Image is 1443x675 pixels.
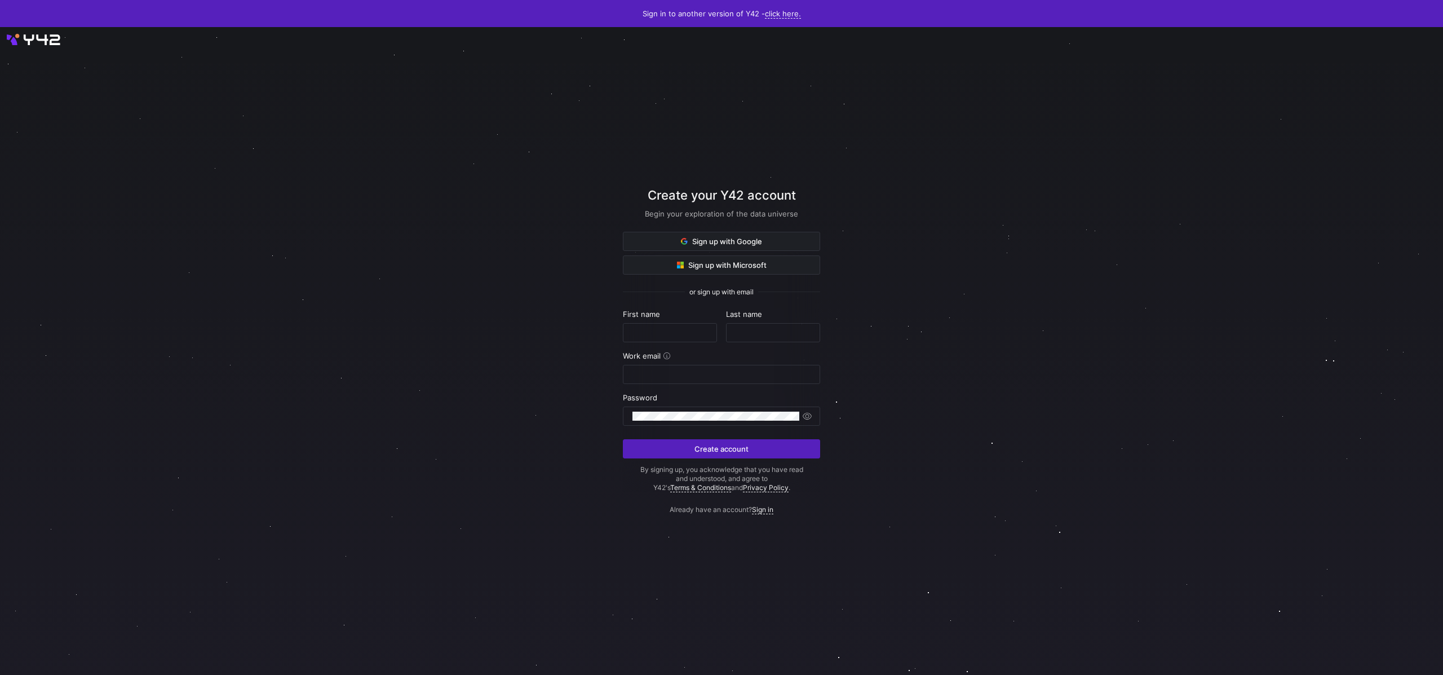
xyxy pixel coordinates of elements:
[623,465,820,492] p: By signing up, you acknowledge that you have read and understood, and agree to Y42's and .
[752,505,773,514] a: Sign in
[623,232,820,251] button: Sign up with Google
[623,492,820,514] p: Already have an account?
[743,483,789,492] a: Privacy Policy
[623,351,661,360] span: Work email
[765,9,801,19] a: click here.
[726,310,762,319] span: Last name
[689,288,754,296] span: or sign up with email
[677,261,767,270] span: Sign up with Microsoft
[623,393,657,402] span: Password
[681,237,762,246] span: Sign up with Google
[623,439,820,458] button: Create account
[694,444,749,453] span: Create account
[623,255,820,275] button: Sign up with Microsoft
[623,209,820,218] div: Begin your exploration of the data universe
[623,310,660,319] span: First name
[670,483,731,492] a: Terms & Conditions
[623,186,820,232] div: Create your Y42 account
